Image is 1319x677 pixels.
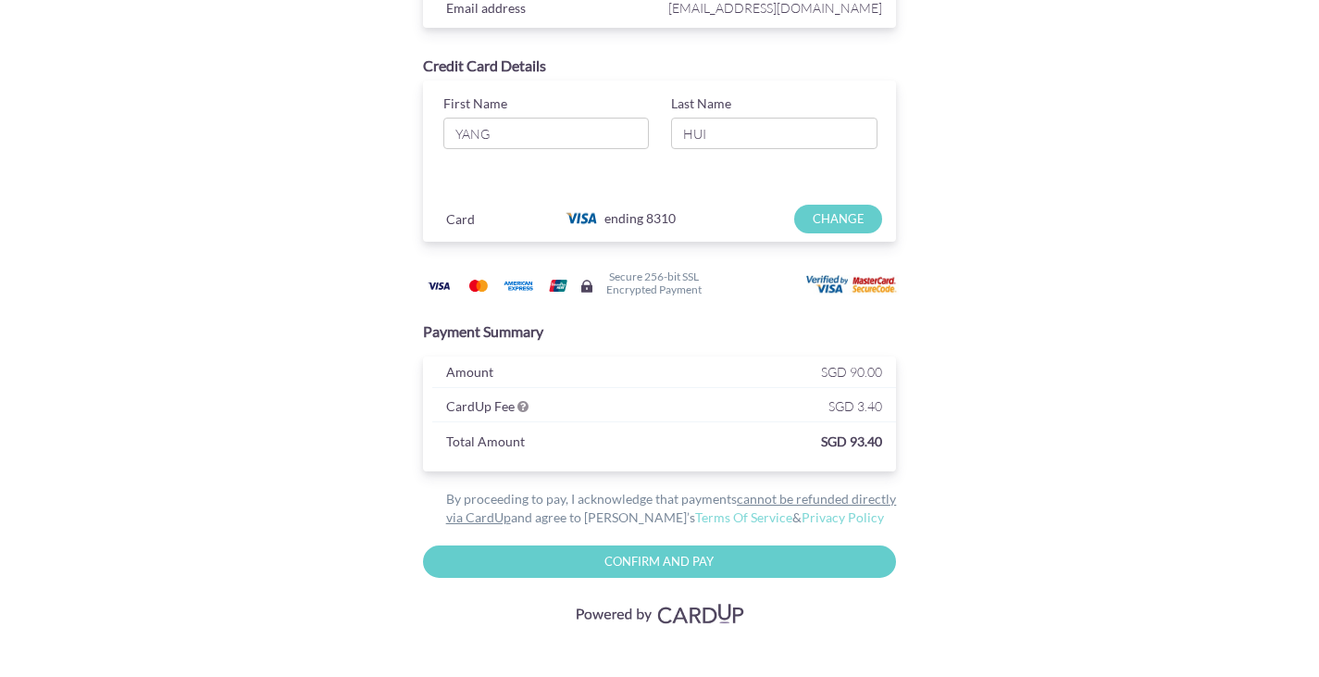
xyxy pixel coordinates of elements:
[802,509,884,525] a: Privacy Policy
[423,545,897,578] input: Confirm and Pay
[420,274,457,297] img: Visa
[794,205,882,233] input: CHANGE
[646,210,676,226] span: 8310
[423,56,897,77] div: Credit Card Details
[566,596,752,631] img: Visa, Mastercard
[460,274,497,297] img: Mastercard
[587,430,896,458] div: SGD 93.40
[821,364,882,380] span: SGD 90.00
[443,94,507,113] label: First Name
[423,490,897,527] div: By proceeding to pay, I acknowledge that payments and agree to [PERSON_NAME]’s &
[423,321,897,343] div: Payment Summary
[579,279,594,294] img: Secure lock
[540,274,577,297] img: Union Pay
[606,270,702,295] h6: Secure 256-bit SSL Encrypted Payment
[443,163,653,196] iframe: Secure card expiration date input frame
[671,94,731,113] label: Last Name
[604,205,643,232] span: ending
[664,395,896,422] div: SGD 3.40
[806,275,899,295] img: User card
[432,430,587,458] div: Total Amount
[695,509,792,525] a: Terms Of Service
[500,274,537,297] img: American Express
[432,207,548,235] div: Card
[432,360,665,388] div: Amount
[675,163,885,196] iframe: Secure card security code input frame
[432,395,665,422] div: CardUp Fee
